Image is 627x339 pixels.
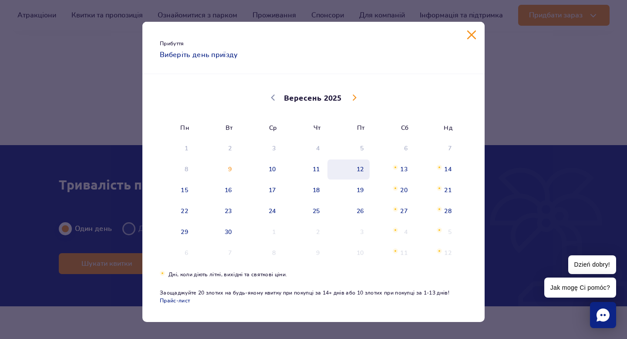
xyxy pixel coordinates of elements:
[415,180,458,200] span: Вересень 21, 2025
[195,243,239,263] span: Жовтень 7, 2025
[590,302,616,328] div: Chat
[327,243,371,263] span: Жовтень 10, 2025
[151,139,195,159] span: Вересень 1, 2025
[239,243,283,263] span: Жовтень 8, 2025
[239,118,283,138] span: Ср
[467,31,476,39] button: Закрити календар
[151,180,195,200] span: Вересень 15, 2025
[283,180,327,200] span: Вересень 18, 2025
[415,222,458,242] span: Жовтень 5, 2025
[415,243,458,263] span: Жовтень 12, 2025
[195,139,239,159] span: Вересень 2, 2025
[371,243,415,263] span: Жовтень 11, 2025
[371,222,415,242] span: Жовтень 4, 2025
[151,118,195,138] span: Пн
[371,201,415,221] span: Вересень 27, 2025
[415,201,458,221] span: Вересень 28, 2025
[283,201,327,221] span: Вересень 25, 2025
[239,201,283,221] span: Вересень 24, 2025
[160,289,467,305] li: Заощаджуйте 20 злотих на будь-якому квитку при покупці за 14+ днів або 10 злотих при покупці за 1...
[327,118,371,138] span: Пт
[327,222,371,242] span: Жовтень 3, 2025
[371,118,415,138] span: Сб
[283,243,327,263] span: Жовтень 9, 2025
[239,180,283,200] span: Вересень 17, 2025
[195,159,239,180] span: Вересень 9, 2025
[195,201,239,221] span: Вересень 23, 2025
[151,159,195,180] span: Вересень 8, 2025
[151,243,195,263] span: Жовтень 6, 2025
[239,159,283,180] span: Вересень 10, 2025
[195,118,239,138] span: Вт
[327,201,371,221] span: Вересень 26, 2025
[327,139,371,159] span: Вересень 5, 2025
[415,118,458,138] span: Нд
[327,159,371,180] span: Вересень 12, 2025
[283,222,327,242] span: Жовтень 2, 2025
[415,139,458,159] span: Вересень 7, 2025
[160,298,190,303] a: Прайс-лист
[283,159,327,180] span: Вересень 11, 2025
[568,255,616,274] span: Dzień dobry!
[371,180,415,200] span: Вересень 20, 2025
[544,278,616,298] span: Jak mogę Ci pomóc?
[160,39,296,48] span: Прибуття
[239,222,283,242] span: Жовтень 1, 2025
[283,118,327,138] span: Чт
[151,201,195,221] span: Вересень 22, 2025
[283,139,327,159] span: Вересень 4, 2025
[371,159,415,180] span: Вересень 13, 2025
[327,180,371,200] span: Вересень 19, 2025
[371,139,415,159] span: Вересень 6, 2025
[160,271,467,278] li: Дні, коли діють літні, вихідні та святкові ціни.
[415,159,458,180] span: Вересень 14, 2025
[195,180,239,200] span: Вересень 16, 2025
[239,139,283,159] span: Вересень 3, 2025
[195,222,239,242] span: Вересень 30, 2025
[151,222,195,242] span: Вересень 29, 2025
[160,50,296,60] strong: Виберіть день приїзду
